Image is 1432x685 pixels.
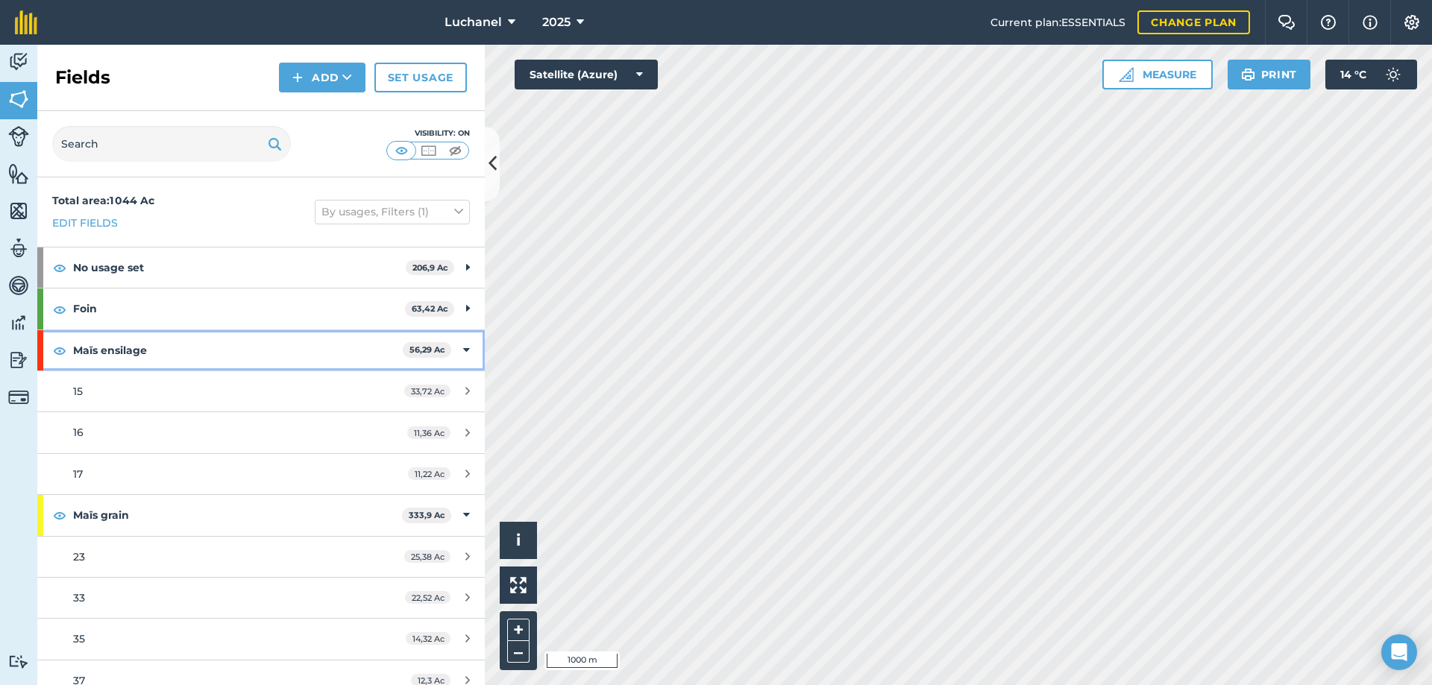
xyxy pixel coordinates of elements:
[55,66,110,89] h2: Fields
[37,288,485,329] div: Foin63,42 Ac
[407,426,450,439] span: 11,36 Ac
[990,14,1125,31] span: Current plan : ESSENTIALS
[1119,67,1134,82] img: Ruler icon
[37,454,485,494] a: 1711,22 Ac
[408,467,450,480] span: 11,22 Ac
[409,344,445,355] strong: 56,29 Ac
[1340,60,1366,89] span: 14 ° C
[37,578,485,618] a: 3322,52 Ac
[37,247,485,288] div: No usage set206,9 Ac
[507,641,530,663] button: –
[73,247,406,288] strong: No usage set
[37,619,485,659] a: 3514,32 Ac
[53,506,66,524] img: svg+xml;base64,PHN2ZyB4bWxucz0iaHR0cDovL3d3dy53My5vcmcvMjAwMC9zdmciIHdpZHRoPSIxOCIgaGVpZ2h0PSIyNC...
[8,654,29,669] img: svg+xml;base64,PD94bWwgdmVyc2lvbj0iMS4wIiBlbmNvZGluZz0idXRmLTgiPz4KPCEtLSBHZW5lcmF0b3I6IEFkb2JlIE...
[73,467,83,481] span: 17
[73,288,405,329] strong: Foin
[315,200,470,224] button: By usages, Filters (1)
[404,550,450,563] span: 25,38 Ac
[37,537,485,577] a: 2325,38 Ac
[268,135,282,153] img: svg+xml;base64,PHN2ZyB4bWxucz0iaHR0cDovL3d3dy53My5vcmcvMjAwMC9zdmciIHdpZHRoPSIxOSIgaGVpZ2h0PSIyNC...
[374,63,467,92] a: Set usage
[1325,60,1417,89] button: 14 °C
[73,330,403,370] strong: Maïs ensilage
[52,194,154,207] strong: Total area : 1 044 Ac
[15,10,37,34] img: fieldmargin Logo
[8,162,29,185] img: svg+xml;base64,PHN2ZyB4bWxucz0iaHR0cDovL3d3dy53My5vcmcvMjAwMC9zdmciIHdpZHRoPSI1NiIgaGVpZ2h0PSI2MC...
[8,312,29,334] img: svg+xml;base64,PD94bWwgdmVyc2lvbj0iMS4wIiBlbmNvZGluZz0idXRmLTgiPz4KPCEtLSBHZW5lcmF0b3I6IEFkb2JlIE...
[1363,13,1378,31] img: svg+xml;base64,PHN2ZyB4bWxucz0iaHR0cDovL3d3dy53My5vcmcvMjAwMC9zdmciIHdpZHRoPSIxNyIgaGVpZ2h0PSIxNy...
[1241,66,1255,83] img: svg+xml;base64,PHN2ZyB4bWxucz0iaHR0cDovL3d3dy53My5vcmcvMjAwMC9zdmciIHdpZHRoPSIxOSIgaGVpZ2h0PSIyNC...
[37,495,485,535] div: Maïs grain333,9 Ac
[73,495,402,535] strong: Maïs grain
[419,143,438,158] img: svg+xml;base64,PHN2ZyB4bWxucz0iaHR0cDovL3d3dy53My5vcmcvMjAwMC9zdmciIHdpZHRoPSI1MCIgaGVpZ2h0PSI0MC...
[8,387,29,408] img: svg+xml;base64,PD94bWwgdmVyc2lvbj0iMS4wIiBlbmNvZGluZz0idXRmLTgiPz4KPCEtLSBHZW5lcmF0b3I6IEFkb2JlIE...
[500,522,537,559] button: i
[406,632,450,645] span: 14,32 Ac
[542,13,571,31] span: 2025
[515,60,658,89] button: Satellite (Azure)
[53,341,66,359] img: svg+xml;base64,PHN2ZyB4bWxucz0iaHR0cDovL3d3dy53My5vcmcvMjAwMC9zdmciIHdpZHRoPSIxOCIgaGVpZ2h0PSIyNC...
[412,303,448,314] strong: 63,42 Ac
[1278,15,1296,30] img: Two speech bubbles overlapping with the left bubble in the forefront
[52,126,291,162] input: Search
[405,591,450,604] span: 22,52 Ac
[392,143,411,158] img: svg+xml;base64,PHN2ZyB4bWxucz0iaHR0cDovL3d3dy53My5vcmcvMjAwMC9zdmciIHdpZHRoPSI1MCIgaGVpZ2h0PSI0MC...
[279,63,365,92] button: Add
[53,300,66,318] img: svg+xml;base64,PHN2ZyB4bWxucz0iaHR0cDovL3d3dy53My5vcmcvMjAwMC9zdmciIHdpZHRoPSIxOCIgaGVpZ2h0PSIyNC...
[8,126,29,147] img: svg+xml;base64,PD94bWwgdmVyc2lvbj0iMS4wIiBlbmNvZGluZz0idXRmLTgiPz4KPCEtLSBHZW5lcmF0b3I6IEFkb2JlIE...
[8,200,29,222] img: svg+xml;base64,PHN2ZyB4bWxucz0iaHR0cDovL3d3dy53My5vcmcvMjAwMC9zdmciIHdpZHRoPSI1NiIgaGVpZ2h0PSI2MC...
[1228,60,1311,89] button: Print
[507,619,530,641] button: +
[404,385,450,397] span: 33,72 Ac
[1102,60,1213,89] button: Measure
[37,371,485,411] a: 1533,72 Ac
[446,143,465,158] img: svg+xml;base64,PHN2ZyB4bWxucz0iaHR0cDovL3d3dy53My5vcmcvMjAwMC9zdmciIHdpZHRoPSI1MCIgaGVpZ2h0PSI0MC...
[386,127,470,139] div: Visibility: On
[510,577,527,593] img: Four arrows, one pointing top left, one top right, one bottom right and the last bottom left
[1378,60,1408,89] img: svg+xml;base64,PD94bWwgdmVyc2lvbj0iMS4wIiBlbmNvZGluZz0idXRmLTgiPz4KPCEtLSBHZW5lcmF0b3I6IEFkb2JlIE...
[292,69,303,86] img: svg+xml;base64,PHN2ZyB4bWxucz0iaHR0cDovL3d3dy53My5vcmcvMjAwMC9zdmciIHdpZHRoPSIxNCIgaGVpZ2h0PSIyNC...
[1381,634,1417,670] div: Open Intercom Messenger
[409,510,445,520] strong: 333,9 Ac
[73,632,85,645] span: 35
[1319,15,1337,30] img: A question mark icon
[73,550,85,564] span: 23
[1137,10,1250,34] a: Change plan
[8,88,29,110] img: svg+xml;base64,PHN2ZyB4bWxucz0iaHR0cDovL3d3dy53My5vcmcvMjAwMC9zdmciIHdpZHRoPSI1NiIgaGVpZ2h0PSI2MC...
[37,412,485,452] a: 1611,36 Ac
[412,262,448,273] strong: 206,9 Ac
[52,215,118,231] a: Edit fields
[8,237,29,259] img: svg+xml;base64,PD94bWwgdmVyc2lvbj0iMS4wIiBlbmNvZGluZz0idXRmLTgiPz4KPCEtLSBHZW5lcmF0b3I6IEFkb2JlIE...
[1403,15,1421,30] img: A cog icon
[8,51,29,73] img: svg+xml;base64,PD94bWwgdmVyc2lvbj0iMS4wIiBlbmNvZGluZz0idXRmLTgiPz4KPCEtLSBHZW5lcmF0b3I6IEFkb2JlIE...
[73,591,85,604] span: 33
[73,426,84,439] span: 16
[8,274,29,297] img: svg+xml;base64,PD94bWwgdmVyc2lvbj0iMS4wIiBlbmNvZGluZz0idXRmLTgiPz4KPCEtLSBHZW5lcmF0b3I6IEFkb2JlIE...
[516,531,521,549] span: i
[37,330,485,370] div: Maïs ensilage56,29 Ac
[73,385,83,398] span: 15
[445,13,502,31] span: Luchanel
[8,349,29,371] img: svg+xml;base64,PD94bWwgdmVyc2lvbj0iMS4wIiBlbmNvZGluZz0idXRmLTgiPz4KPCEtLSBHZW5lcmF0b3I6IEFkb2JlIE...
[53,259,66,277] img: svg+xml;base64,PHN2ZyB4bWxucz0iaHR0cDovL3d3dy53My5vcmcvMjAwMC9zdmciIHdpZHRoPSIxOCIgaGVpZ2h0PSIyNC...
